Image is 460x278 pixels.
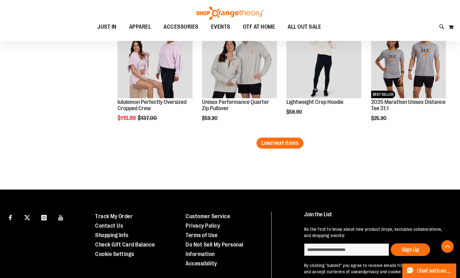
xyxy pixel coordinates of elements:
[286,24,361,99] a: Lightweight Crop Hoodie
[211,20,230,34] span: EVENTS
[95,223,123,229] a: Contact Us
[38,212,49,223] a: Visit our Instagram page
[24,215,30,220] img: Twitter
[371,91,395,98] span: BEST SELLER
[95,251,134,257] a: Cookie Settings
[202,24,277,98] img: Unisex Performance Quarter Zip Pullover
[129,20,151,34] span: APPAREL
[365,269,414,274] a: privacy and cookie policy.
[368,20,449,137] div: product
[371,99,446,111] a: 2025 Marathon Unisex Distance Tee 31.1
[95,232,129,238] a: Shopping Info
[95,241,155,248] a: Check Gift Card Balance
[22,212,33,223] a: Visit our X page
[118,24,192,99] a: lululemon Perfectly Oversized Cropped Crew
[441,240,454,253] button: Back To Top
[371,116,387,121] span: $25.90
[202,116,218,121] span: $59.90
[118,99,187,111] a: lululemon Perfectly Oversized Cropped Crew
[262,140,298,146] span: Load next items
[283,20,364,131] div: product
[199,20,280,137] div: product
[55,212,66,223] a: Visit our Youtube page
[417,268,452,274] span: Chat with an Expert
[95,213,133,219] a: Track My Order
[243,20,275,34] span: OTF AT HOME
[391,243,430,256] button: Sign Up
[304,226,448,239] p: Be the first to know about new product drops, exclusive collaborations, and shopping events!
[186,213,230,219] a: Customer Service
[202,99,269,111] a: Unisex Performance Quarter Zip Pullover
[186,260,217,267] a: Accessibility
[304,212,448,223] h4: Join the List
[164,20,198,34] span: ACCESSORIES
[97,20,117,34] span: JUST IN
[186,232,217,238] a: Terms of Use
[402,264,457,278] button: Chat with an Expert
[402,247,419,253] span: Sign Up
[186,223,220,229] a: Privacy Policy
[288,20,321,34] span: ALL OUT SALE
[304,262,448,275] p: By clicking "submit" you agree to receive emails from Shop Orangetheory and accept our and
[118,24,192,98] img: lululemon Perfectly Oversized Cropped Crew
[202,24,277,99] a: Unisex Performance Quarter Zip Pullover
[138,115,158,121] span: $137.00
[286,109,303,115] span: $59.90
[286,24,361,98] img: Lightweight Crop Hoodie
[5,212,16,223] a: Visit our Facebook page
[186,241,244,257] a: Do Not Sell My Personal Information
[371,24,446,99] a: 2025 Marathon Unisex Distance Tee 31.1NEWBEST SELLER
[304,243,389,256] input: enter email
[114,20,195,137] div: product
[256,138,303,149] button: Load next items
[333,269,358,274] a: terms of use
[371,24,446,98] img: 2025 Marathon Unisex Distance Tee 31.1
[195,7,265,20] img: Shop Orangetheory
[286,99,343,105] a: Lightweight Crop Hoodie
[118,115,137,121] span: $115.99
